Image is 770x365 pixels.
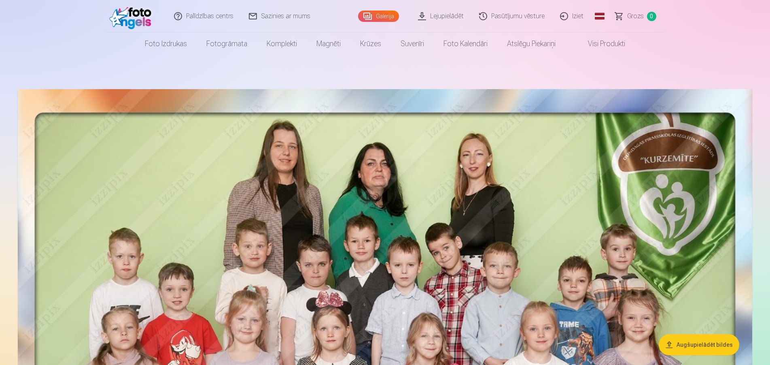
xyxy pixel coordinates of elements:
[358,11,399,22] a: Galerija
[350,32,391,55] a: Krūzes
[565,32,635,55] a: Visi produkti
[109,3,156,29] img: /fa1
[497,32,565,55] a: Atslēgu piekariņi
[434,32,497,55] a: Foto kalendāri
[391,32,434,55] a: Suvenīri
[307,32,350,55] a: Magnēti
[197,32,257,55] a: Fotogrāmata
[627,11,644,21] span: Grozs
[135,32,197,55] a: Foto izdrukas
[257,32,307,55] a: Komplekti
[659,334,739,355] button: Augšupielādēt bildes
[647,12,656,21] span: 0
